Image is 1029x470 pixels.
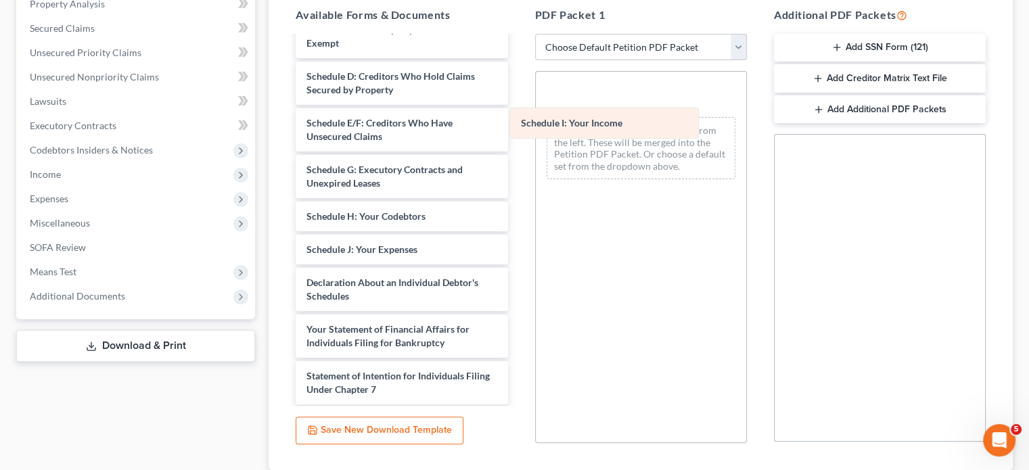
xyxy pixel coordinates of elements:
iframe: Intercom live chat [983,424,1015,456]
span: Unsecured Nonpriority Claims [30,71,159,83]
a: Executory Contracts [19,114,255,138]
h5: PDF Packet 1 [535,7,747,23]
span: Schedule C: The Property You Claim as Exempt [306,24,469,49]
span: Income [30,168,61,180]
button: Add Additional PDF Packets [774,95,986,124]
span: Schedule J: Your Expenses [306,243,417,255]
h5: Additional PDF Packets [774,7,986,23]
span: Miscellaneous [30,217,90,229]
a: Unsecured Nonpriority Claims [19,65,255,89]
span: Schedule D: Creditors Who Hold Claims Secured by Property [306,70,475,95]
span: Additional Documents [30,290,125,302]
span: Codebtors Insiders & Notices [30,144,153,156]
span: 5 [1011,424,1022,435]
h5: Available Forms & Documents [296,7,507,23]
span: Means Test [30,266,76,277]
span: SOFA Review [30,241,86,253]
span: Schedule I: Your Income [521,117,622,128]
span: Schedule E/F: Creditors Who Have Unsecured Claims [306,117,453,142]
span: Your Statement of Financial Affairs for Individuals Filing for Bankruptcy [306,323,470,348]
span: Schedule H: Your Codebtors [306,210,426,222]
button: Add Creditor Matrix Text File [774,64,986,93]
span: Schedule G: Executory Contracts and Unexpired Leases [306,164,463,189]
span: Expenses [30,193,68,204]
button: Add SSN Form (121) [774,34,986,62]
span: Statement of Intention for Individuals Filing Under Chapter 7 [306,370,490,395]
span: Lawsuits [30,95,66,107]
span: Unsecured Priority Claims [30,47,141,58]
a: SOFA Review [19,235,255,260]
span: Executory Contracts [30,120,116,131]
span: Declaration About an Individual Debtor's Schedules [306,277,478,302]
a: Download & Print [16,330,255,362]
button: Save New Download Template [296,417,463,445]
div: Drag-and-drop in any documents from the left. These will be merged into the Petition PDF Packet. ... [547,117,735,179]
a: Unsecured Priority Claims [19,41,255,65]
a: Lawsuits [19,89,255,114]
a: Secured Claims [19,16,255,41]
span: Secured Claims [30,22,95,34]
